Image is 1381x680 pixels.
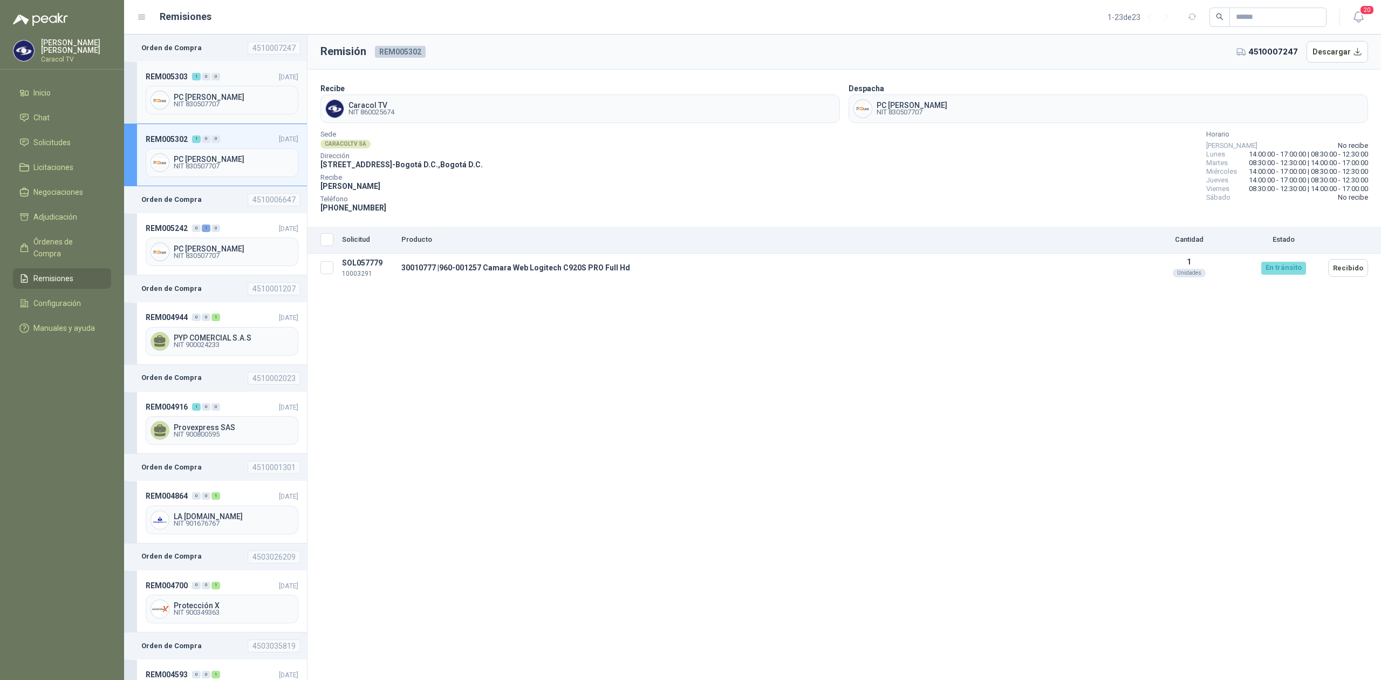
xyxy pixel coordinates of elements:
[146,580,188,591] span: REM004700
[174,334,293,342] span: PYP COMERCIAL S.A.S
[174,155,293,163] span: PC [PERSON_NAME]
[13,232,111,264] a: Órdenes de Compra
[174,431,293,438] span: NIT 900800595
[124,302,307,364] a: REM004944001[DATE] PYP COMERCIAL S.A.SNIT 900024233
[279,403,298,411] span: [DATE]
[124,543,307,570] a: Orden de Compra4503026209
[146,401,188,413] span: REM004916
[248,282,300,295] div: 4510001207
[202,403,210,411] div: 0
[174,342,293,348] span: NIT 900024233
[192,403,201,411] div: 1
[174,245,293,253] span: PC [PERSON_NAME]
[1139,257,1239,266] p: 1
[320,132,483,137] span: Sede
[141,551,202,562] b: Orden de Compra
[33,137,71,148] span: Solicitudes
[1307,41,1369,63] button: Descargar
[1248,46,1298,58] span: 4510007247
[326,100,344,118] img: Company Logo
[174,520,293,527] span: NIT 901676767
[124,186,307,213] a: Orden de Compra4510006647
[33,186,83,198] span: Negociaciones
[211,314,220,321] div: 1
[13,83,111,103] a: Inicio
[146,133,188,145] span: REM005302
[192,671,201,678] div: 0
[192,582,201,589] div: 0
[192,225,201,232] div: 0
[248,193,300,206] div: 4510006647
[342,269,393,279] p: 10003291
[13,293,111,314] a: Configuración
[13,318,111,338] a: Manuales y ayuda
[202,671,210,678] div: 0
[1107,9,1175,26] div: 1 - 23 de 23
[320,182,380,191] span: [PERSON_NAME]
[174,93,293,101] span: PC [PERSON_NAME]
[33,112,50,124] span: Chat
[1206,159,1228,167] span: Martes
[338,254,397,282] td: SOL057779
[13,182,111,202] a: Negociaciones
[202,135,210,143] div: 0
[211,73,220,80] div: 0
[124,62,307,124] a: REM005303100[DATE] Company LogoPC [PERSON_NAME]NIT 830507707
[1261,262,1306,275] div: En tránsito
[211,492,220,500] div: 1
[1249,159,1368,167] span: 08:30:00 - 12:30:00 | 14:00:00 - 17:00:00
[174,101,293,107] span: NIT 830507707
[307,227,338,254] th: Seleccionar/deseleccionar
[151,511,169,529] img: Company Logo
[13,40,34,61] img: Company Logo
[124,481,307,543] a: REM004864001[DATE] Company LogoLA [DOMAIN_NAME]NIT 901676767
[279,135,298,143] span: [DATE]
[375,46,426,58] span: REM005302
[348,101,394,109] span: Caracol TV
[13,268,111,289] a: Remisiones
[13,157,111,178] a: Licitaciones
[124,392,307,454] a: REM004916100[DATE] Provexpress SASNIT 900800595
[320,153,483,159] span: Dirección
[33,211,77,223] span: Adjudicación
[33,87,51,99] span: Inicio
[1359,5,1375,15] span: 20
[202,73,210,80] div: 0
[211,403,220,411] div: 0
[146,490,188,502] span: REM004864
[202,492,210,500] div: 0
[1328,259,1368,277] button: Recibido
[320,84,345,93] b: Recibe
[124,275,307,302] a: Orden de Compra4510001207
[1249,185,1368,193] span: 08:30:00 - 12:30:00 | 14:00:00 - 17:00:00
[338,227,397,254] th: Solicitud
[397,254,1135,282] td: 30010777 | 960-001257 Camara Web Logitech C920S PRO Full Hd
[33,273,73,284] span: Remisiones
[279,314,298,322] span: [DATE]
[1206,167,1237,176] span: Miércoles
[1243,227,1324,254] th: Estado
[211,671,220,678] div: 1
[33,297,81,309] span: Configuración
[211,135,220,143] div: 0
[211,582,220,589] div: 1
[124,35,307,62] a: Orden de Compra4510007247
[174,163,293,169] span: NIT 830507707
[877,101,947,109] span: PC [PERSON_NAME]
[151,243,169,261] img: Company Logo
[146,71,188,83] span: REM005303
[33,322,95,334] span: Manuales y ayuda
[211,225,220,232] div: 0
[1243,254,1324,282] td: En tránsito
[1135,227,1243,254] th: Cantidad
[41,56,111,63] p: Caracol TV
[279,73,298,81] span: [DATE]
[13,132,111,153] a: Solicitudes
[279,582,298,590] span: [DATE]
[202,314,210,321] div: 0
[151,600,169,618] img: Company Logo
[320,43,366,60] h3: Remisión
[397,227,1135,254] th: Producto
[41,39,111,54] p: [PERSON_NAME] [PERSON_NAME]
[1249,167,1368,176] span: 14:00:00 - 17:00:00 | 08:30:00 - 12:30:00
